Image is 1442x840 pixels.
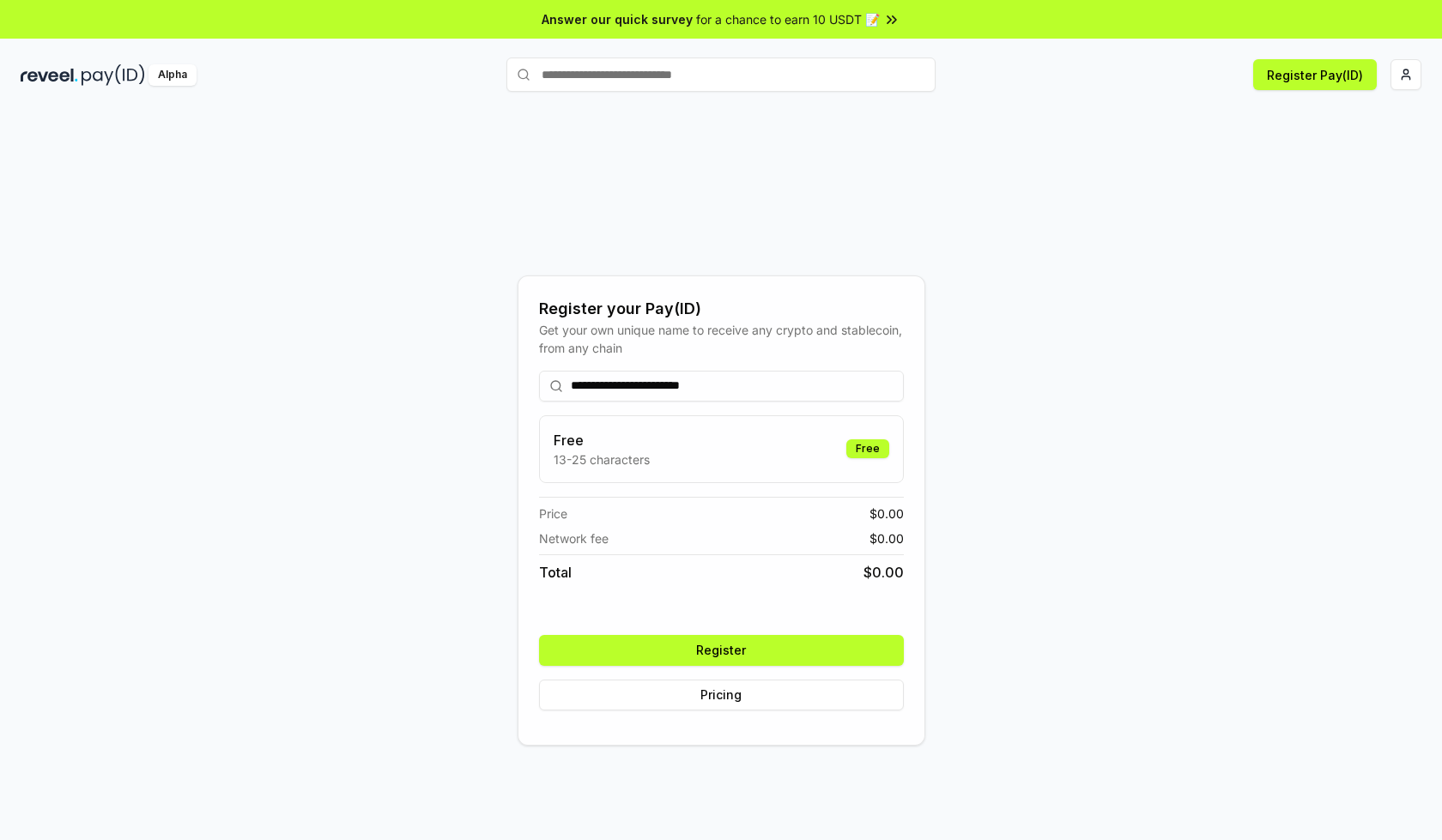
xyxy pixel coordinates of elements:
span: $ 0.00 [863,562,904,583]
img: pay_id [82,64,145,86]
span: $ 0.00 [869,505,904,523]
span: $ 0.00 [869,529,904,547]
span: Price [539,505,567,523]
span: Total [539,562,572,583]
span: Network fee [539,529,609,547]
span: for a chance to earn 10 USDT 📝 [696,10,880,28]
div: Get your own unique name to receive any crypto and stablecoin, from any chain [539,321,904,357]
span: Answer our quick survey [542,10,693,28]
button: Pricing [539,680,904,710]
button: Register [539,635,904,666]
img: reveel_dark [21,64,78,86]
p: 13-25 characters [554,450,650,468]
h3: Free [554,430,650,450]
button: Register Pay(ID) [1253,59,1377,90]
div: Free [846,439,889,458]
div: Alpha [148,64,197,86]
div: Register your Pay(ID) [539,297,904,321]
